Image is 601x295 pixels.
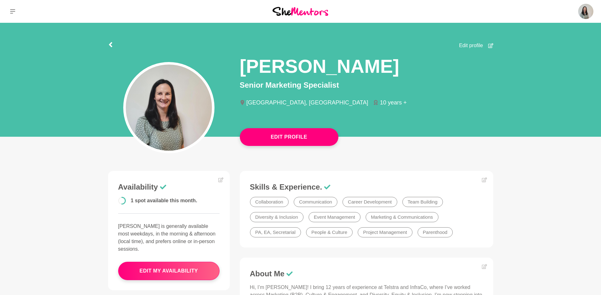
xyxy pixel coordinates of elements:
p: Senior Marketing Specialist [240,79,493,91]
button: Edit Profile [240,128,338,146]
span: 1 spot available this month. [131,198,197,203]
h3: Skills & Experience. [250,182,483,192]
img: Fiona Spink [578,4,593,19]
button: edit my availability [118,262,220,280]
h3: Availability [118,182,220,192]
h3: About Me [250,269,483,279]
p: [PERSON_NAME] is generally available most weekdays, in the morning & afternoon (local time), and ... [118,223,220,253]
h1: [PERSON_NAME] [240,54,399,78]
li: [GEOGRAPHIC_DATA], [GEOGRAPHIC_DATA] [240,100,374,105]
img: She Mentors Logo [272,7,328,16]
li: 10 years + [373,100,412,105]
span: Edit profile [459,42,483,49]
